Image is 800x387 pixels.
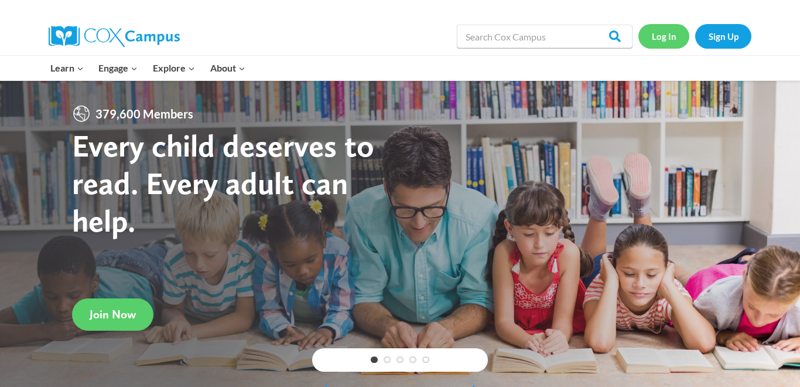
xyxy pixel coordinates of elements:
[371,357,378,364] a: 1
[384,357,391,364] a: 2
[43,56,252,80] nav: Primary Navigation
[638,24,689,48] a: Log In
[72,298,153,331] a: Join Now
[695,24,751,48] a: Sign Up
[422,357,429,364] a: 5
[409,357,416,364] a: 4
[638,24,751,48] nav: Secondary Navigation
[145,56,203,80] button: Child menu of Explore
[49,26,180,47] img: Cox Campus
[91,104,198,123] span: 379,600 Members
[43,56,91,80] button: Child menu of Learn
[90,307,136,321] span: Join Now
[396,357,404,364] a: 3
[457,25,633,48] input: Search Cox Campus
[203,56,253,80] button: Child menu of About
[91,56,146,80] button: Child menu of Engage
[72,127,374,239] strong: Every child deserves to read. Every adult can help.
